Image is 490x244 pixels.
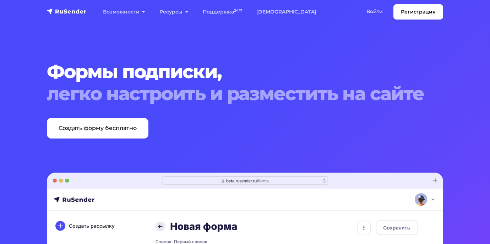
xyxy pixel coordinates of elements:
span: легко настроить и разместить на сайте [47,83,443,105]
img: RuSender [47,8,87,15]
a: Войти [359,4,390,19]
a: Ресурсы [152,5,195,19]
a: Создать форму бесплатно [47,118,148,139]
a: Регистрация [393,4,443,20]
h1: Формы подписки, [47,61,443,105]
a: [DEMOGRAPHIC_DATA] [249,5,323,19]
a: Поддержка24/7 [196,5,249,19]
a: Возможности [96,5,152,19]
sup: 24/7 [234,8,242,13]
